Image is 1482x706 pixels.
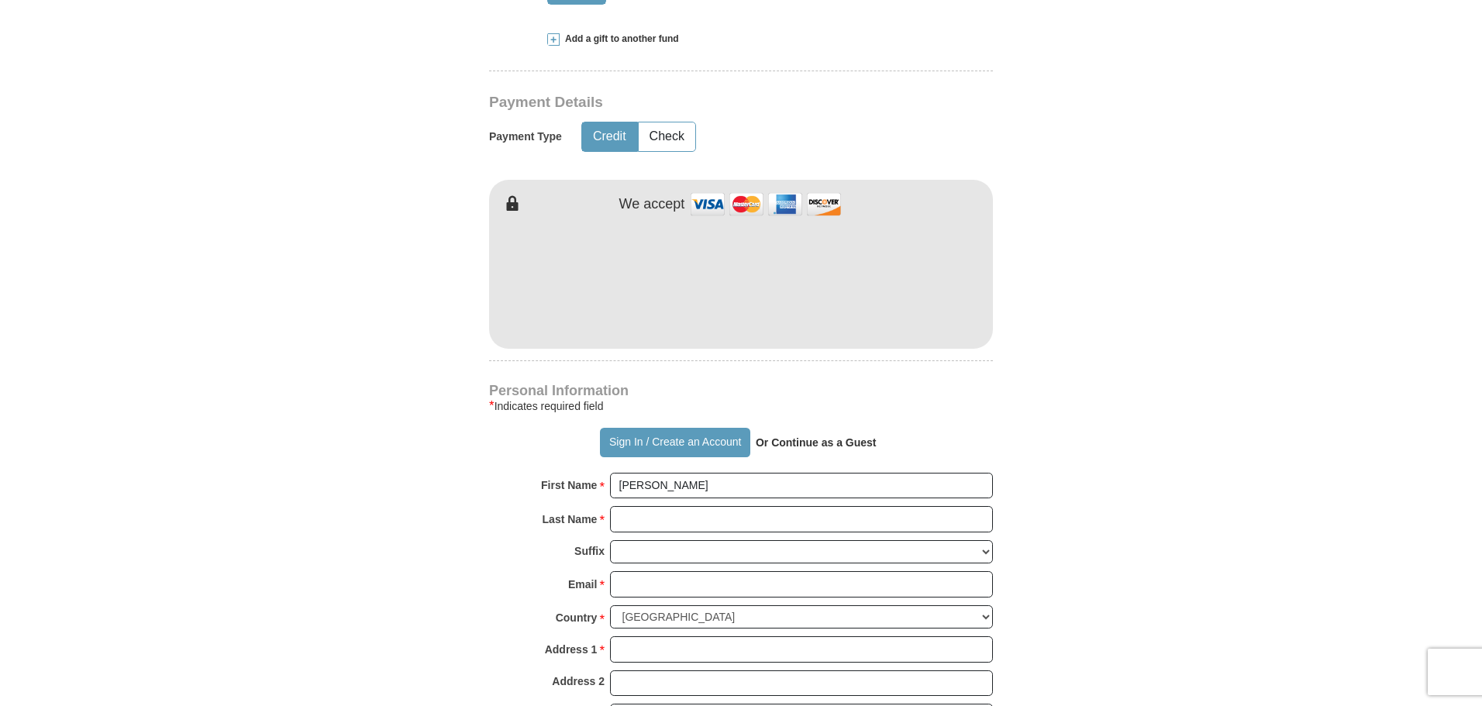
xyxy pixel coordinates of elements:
strong: Address 2 [552,670,605,692]
span: Add a gift to another fund [560,33,679,46]
h3: Payment Details [489,94,884,112]
button: Sign In / Create an Account [600,428,750,457]
h5: Payment Type [489,130,562,143]
strong: Country [556,607,598,629]
h4: Personal Information [489,384,993,397]
strong: First Name [541,474,597,496]
button: Credit [582,122,637,151]
h4: We accept [619,196,685,213]
strong: Email [568,573,597,595]
strong: Address 1 [545,639,598,660]
button: Check [639,122,695,151]
img: credit cards accepted [688,188,843,221]
strong: Suffix [574,540,605,562]
strong: Or Continue as a Guest [756,436,877,449]
strong: Last Name [543,508,598,530]
div: Indicates required field [489,397,993,415]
